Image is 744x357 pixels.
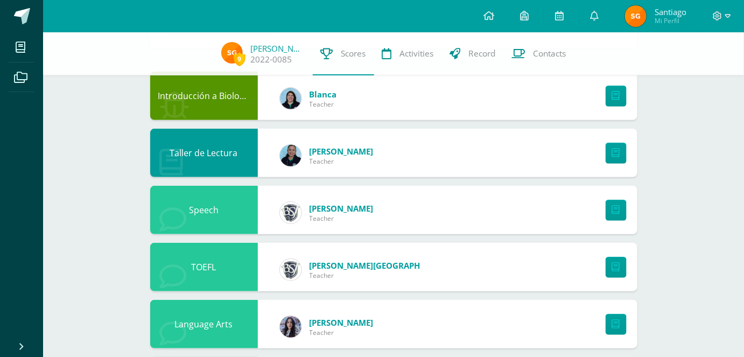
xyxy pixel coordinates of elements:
[280,259,301,281] img: 16c3d0cd5e8cae4aecb86a0a5c6f5782.png
[280,202,301,223] img: cf0f0e80ae19a2adee6cb261b32f5f36.png
[655,16,686,25] span: Mi Perfil
[310,157,374,166] span: Teacher
[310,214,374,223] span: Teacher
[655,6,686,17] span: Santiago
[251,54,292,65] a: 2022-0085
[310,271,439,280] span: Teacher
[469,48,496,59] span: Record
[310,203,374,214] a: [PERSON_NAME]
[280,88,301,109] img: 6df1b4a1ab8e0111982930b53d21c0fa.png
[442,32,504,75] a: Record
[150,186,258,234] div: Speech
[310,317,374,328] a: [PERSON_NAME]
[313,32,374,75] a: Scores
[280,316,301,338] img: c00ed30f81870df01a0e4b2e5e7fa781.png
[504,32,574,75] a: Contacts
[310,89,337,100] a: Blanca
[234,52,245,66] span: 9
[341,48,366,59] span: Scores
[150,243,258,291] div: TOEFL
[374,32,442,75] a: Activities
[280,145,301,166] img: 9587b11a6988a136ca9b298a8eab0d3f.png
[310,146,374,157] a: [PERSON_NAME]
[150,129,258,177] div: Taller de Lectura
[310,100,337,109] span: Teacher
[310,328,374,337] span: Teacher
[400,48,434,59] span: Activities
[150,72,258,120] div: Introducción a Biología
[221,42,243,64] img: 171acdde0336b7ec424173dcc9a5cf34.png
[625,5,647,27] img: 171acdde0336b7ec424173dcc9a5cf34.png
[150,300,258,348] div: Language Arts
[534,48,566,59] span: Contacts
[251,43,305,54] a: [PERSON_NAME]
[310,260,439,271] a: [PERSON_NAME][GEOGRAPHIC_DATA]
